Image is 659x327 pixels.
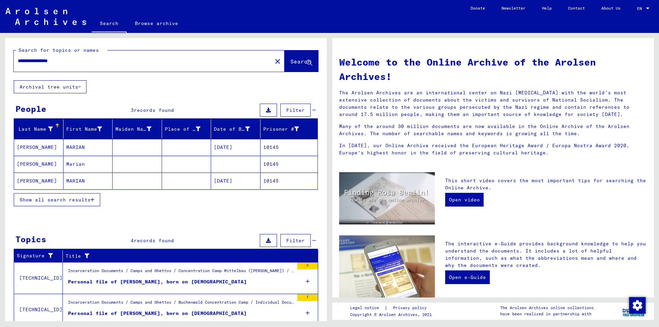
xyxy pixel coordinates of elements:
button: Show all search results [14,193,100,206]
span: Filter [286,237,305,244]
div: Last Name [17,126,53,133]
div: 1 [297,294,318,301]
mat-header-cell: Maiden Name [113,119,162,139]
div: Title [66,250,310,261]
mat-cell: 10145 [261,173,318,189]
mat-header-cell: Last Name [14,119,63,139]
div: Incarceration Documents / Camps and Ghettos / Concentration Camp Mittelbau ([PERSON_NAME]) / Conc... [68,268,294,277]
p: The Arolsen Archives are an international center on Nazi [MEDICAL_DATA] with the world’s most ext... [339,89,647,118]
span: Show all search results [20,197,91,203]
mat-cell: 10145 [261,156,318,172]
div: Personal file of [PERSON_NAME], born on [DEMOGRAPHIC_DATA] [68,278,247,285]
mat-label: Search for topics or names [19,47,99,53]
div: Date of Birth [214,126,250,133]
mat-cell: [DATE] [211,139,261,155]
div: Last Name [17,124,63,135]
mat-header-cell: Prisoner # [261,119,318,139]
img: Change consent [629,297,646,314]
mat-cell: [PERSON_NAME] [14,139,63,155]
div: Topics [15,233,46,245]
mat-cell: Marian [63,156,113,172]
span: Filter [286,107,305,113]
a: Open e-Guide [445,270,490,284]
span: EN [637,6,645,11]
p: Copyright © Arolsen Archives, 2021 [350,312,435,318]
td: [TECHNICAL_ID] [14,262,63,294]
a: Browse archive [127,15,186,32]
p: In [DATE], our Online Archive received the European Heritage Award / Europa Nostra Award 2020, Eu... [339,142,647,156]
td: [TECHNICAL_ID] [14,294,63,325]
mat-cell: MARIAN [63,173,113,189]
a: Search [92,15,127,33]
img: video.jpg [339,172,435,224]
div: 2 [297,262,318,269]
mat-icon: close [274,57,282,66]
mat-header-cell: Date of Birth [211,119,261,139]
p: The interactive e-Guide provides background knowledge to help you understand the documents. It in... [445,240,647,269]
div: Personal file of [PERSON_NAME], born on [DEMOGRAPHIC_DATA] [68,310,247,317]
p: This short video covers the most important tips for searching the Online Archive. [445,177,647,191]
mat-cell: 10145 [261,139,318,155]
div: Change consent [629,297,645,313]
span: records found [134,237,174,244]
mat-header-cell: Place of Birth [162,119,211,139]
a: Open video [445,193,484,207]
p: Many of the around 30 million documents are now available in the Online Archive of the Arolsen Ar... [339,123,647,137]
div: Place of Birth [165,124,211,135]
span: 4 [131,237,134,244]
div: First Name [66,124,113,135]
img: yv_logo.png [621,302,647,319]
div: Incarceration Documents / Camps and Ghettos / Buchenwald Concentration Camp / Individual Document... [68,299,294,309]
button: Filter [280,234,311,247]
span: records found [134,107,174,113]
mat-header-cell: First Name [63,119,113,139]
button: Archival tree units [14,80,86,93]
mat-cell: MARIAN [63,139,113,155]
div: First Name [66,126,102,133]
div: | [350,304,435,312]
p: The Arolsen Archives online collections [500,305,594,311]
div: Title [66,253,301,260]
div: Maiden Name [115,126,151,133]
mat-cell: [PERSON_NAME] [14,156,63,172]
mat-cell: [DATE] [211,173,261,189]
div: People [15,103,46,115]
a: Privacy policy [388,304,435,312]
span: Search [290,58,311,65]
div: Prisoner # [263,126,299,133]
div: Date of Birth [214,124,260,135]
div: Maiden Name [115,124,162,135]
img: Arolsen_neg.svg [5,8,86,25]
div: Signature [17,252,54,259]
div: Prisoner # [263,124,310,135]
img: eguide.jpg [339,235,435,299]
a: Legal notice [350,304,384,312]
div: Signature [17,250,62,261]
h1: Welcome to the Online Archive of the Arolsen Archives! [339,55,647,84]
button: Filter [280,104,311,117]
button: Search [285,50,318,72]
button: Clear [271,54,285,68]
mat-cell: [PERSON_NAME] [14,173,63,189]
div: Place of Birth [165,126,201,133]
span: 3 [131,107,134,113]
p: have been realized in partnership with [500,311,594,317]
